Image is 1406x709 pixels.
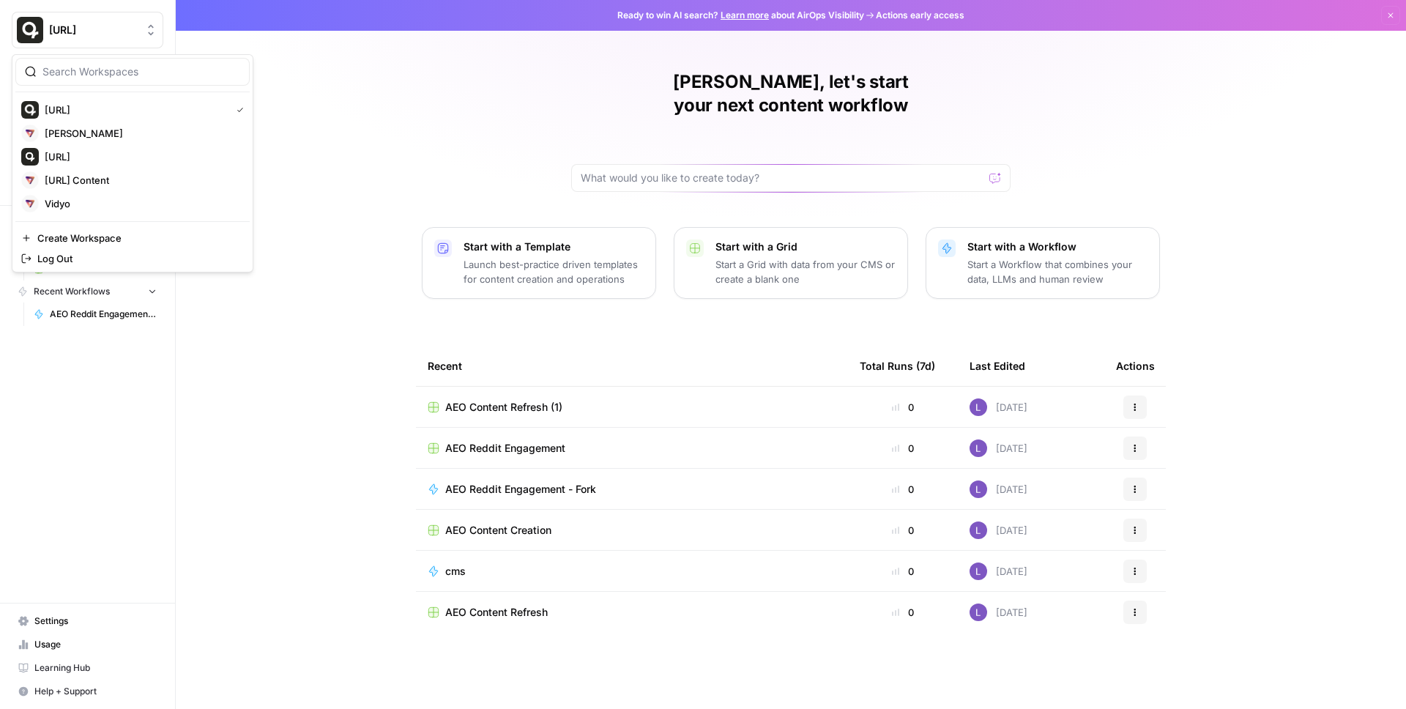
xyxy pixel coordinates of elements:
[715,240,896,254] p: Start with a Grid
[967,240,1148,254] p: Start with a Workflow
[21,125,39,142] img: Aanchal Logo
[970,604,1027,621] div: [DATE]
[12,633,163,656] a: Usage
[860,564,946,579] div: 0
[970,604,987,621] img: rn7sh892ioif0lo51687sih9ndqw
[617,9,864,22] span: Ready to win AI search? about AirOps Visibility
[15,228,250,248] a: Create Workspace
[970,563,987,580] img: rn7sh892ioif0lo51687sih9ndqw
[445,605,548,620] span: AEO Content Refresh
[428,564,836,579] a: cms
[50,308,157,321] span: AEO Reddit Engagement - Fork
[860,482,946,497] div: 0
[721,10,769,21] a: Learn more
[45,196,238,211] span: Vidyo
[464,257,644,286] p: Launch best-practice driven templates for content creation and operations
[12,281,163,302] button: Recent Workflows
[34,661,157,675] span: Learning Hub
[860,523,946,538] div: 0
[12,680,163,703] button: Help + Support
[860,605,946,620] div: 0
[34,285,110,298] span: Recent Workflows
[49,23,138,37] span: [URL]
[45,126,238,141] span: [PERSON_NAME]
[34,638,157,651] span: Usage
[970,439,1027,457] div: [DATE]
[21,101,39,119] img: Quso.ai Logo
[876,9,964,22] span: Actions early access
[422,227,656,299] button: Start with a TemplateLaunch best-practice driven templates for content creation and operations
[571,70,1011,117] h1: [PERSON_NAME], let's start your next content workflow
[970,480,1027,498] div: [DATE]
[428,523,836,538] a: AEO Content Creation
[970,398,987,416] img: rn7sh892ioif0lo51687sih9ndqw
[445,441,565,456] span: AEO Reddit Engagement
[428,400,836,415] a: AEO Content Refresh (1)
[967,257,1148,286] p: Start a Workflow that combines your data, LLMs and human review
[37,231,238,245] span: Create Workspace
[15,248,250,269] a: Log Out
[860,400,946,415] div: 0
[445,523,551,538] span: AEO Content Creation
[21,171,39,189] img: quso.ai Content Logo
[21,195,39,212] img: Vidyo Logo
[12,54,253,272] div: Workspace: Quso.ai
[581,171,983,185] input: What would you like to create today?
[860,441,946,456] div: 0
[970,521,1027,539] div: [DATE]
[445,400,562,415] span: AEO Content Refresh (1)
[970,398,1027,416] div: [DATE]
[37,251,238,266] span: Log Out
[12,656,163,680] a: Learning Hub
[34,685,157,698] span: Help + Support
[42,64,240,79] input: Search Workspaces
[428,441,836,456] a: AEO Reddit Engagement
[970,480,987,498] img: rn7sh892ioif0lo51687sih9ndqw
[45,103,225,117] span: [URL]
[1116,346,1155,386] div: Actions
[926,227,1160,299] button: Start with a WorkflowStart a Workflow that combines your data, LLMs and human review
[445,482,596,497] span: AEO Reddit Engagement - Fork
[715,257,896,286] p: Start a Grid with data from your CMS or create a blank one
[970,563,1027,580] div: [DATE]
[12,12,163,48] button: Workspace: Quso.ai
[970,521,987,539] img: rn7sh892ioif0lo51687sih9ndqw
[445,564,466,579] span: cms
[674,227,908,299] button: Start with a GridStart a Grid with data from your CMS or create a blank one
[27,302,163,326] a: AEO Reddit Engagement - Fork
[428,482,836,497] a: AEO Reddit Engagement - Fork
[428,605,836,620] a: AEO Content Refresh
[464,240,644,254] p: Start with a Template
[34,615,157,628] span: Settings
[17,17,43,43] img: Quso.ai Logo
[45,173,238,188] span: [URL] Content
[45,149,238,164] span: [URL]
[970,439,987,457] img: rn7sh892ioif0lo51687sih9ndqw
[970,346,1025,386] div: Last Edited
[860,346,935,386] div: Total Runs (7d)
[12,609,163,633] a: Settings
[21,148,39,166] img: quso.ai Logo
[428,346,836,386] div: Recent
